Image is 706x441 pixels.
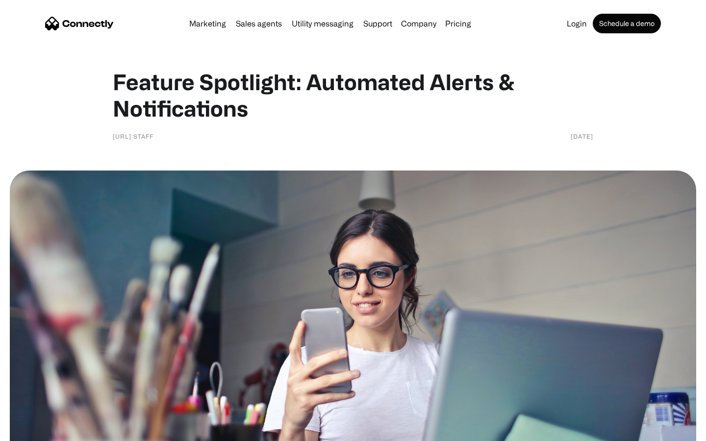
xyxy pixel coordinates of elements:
div: Company [401,17,436,30]
a: Pricing [441,20,475,27]
a: Utility messaging [288,20,357,27]
a: Login [563,20,591,27]
a: Marketing [185,20,230,27]
h1: Feature Spotlight: Automated Alerts & Notifications [113,69,593,122]
div: Company [398,17,439,30]
a: Support [359,20,396,27]
a: Sales agents [232,20,286,27]
div: [URL] staff [113,131,153,141]
aside: Language selected: English [10,424,59,438]
div: [DATE] [571,131,593,141]
ul: Language list [20,424,59,438]
a: Schedule a demo [593,14,661,33]
a: home [45,16,114,31]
